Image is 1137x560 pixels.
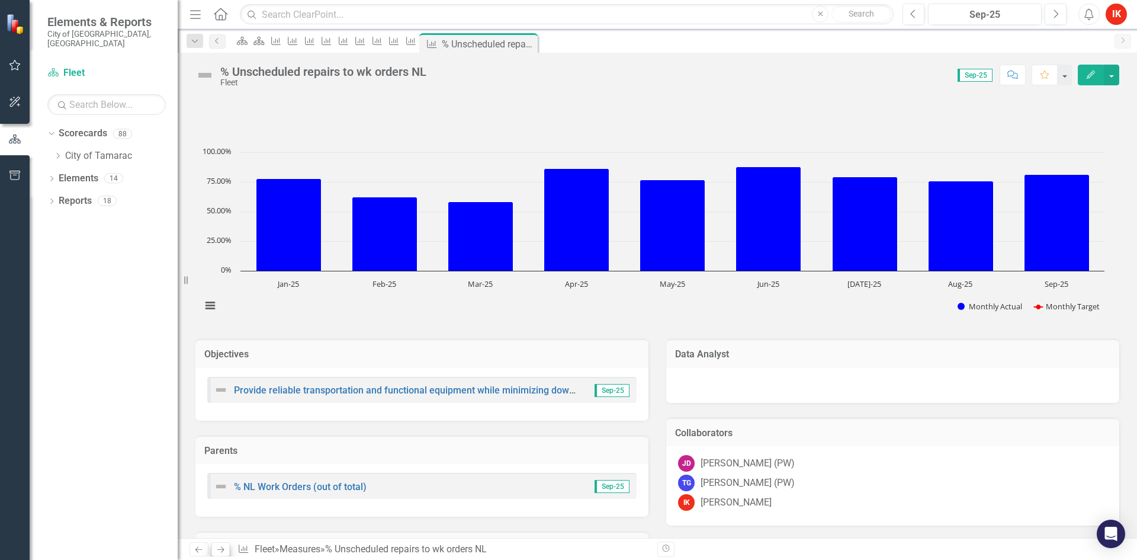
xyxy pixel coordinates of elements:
[98,196,117,206] div: 18
[678,455,695,472] div: JD
[833,177,898,271] path: Jul-25, 79.41176471. Monthly Actual.
[195,146,1110,324] svg: Interactive chart
[221,264,232,275] text: 0%
[701,496,772,510] div: [PERSON_NAME]
[595,384,629,397] span: Sep-25
[929,181,994,271] path: Aug-25, 75.75757576. Monthly Actual.
[255,543,275,555] a: Fleet
[195,66,214,85] img: Not Defined
[1034,301,1100,312] button: Show Monthly Target
[372,279,396,289] text: Feb-25
[448,202,513,271] path: Mar-25, 58.33333333. Monthly Actual.
[958,301,1022,312] button: Show Monthly Actual
[1106,4,1127,25] button: IK
[240,4,894,25] input: Search ClearPoint...
[207,235,232,245] text: 25.00%
[47,29,166,49] small: City of [GEOGRAPHIC_DATA], [GEOGRAPHIC_DATA]
[214,479,228,494] img: Not Defined
[678,494,695,511] div: IK
[204,349,640,360] h3: Objectives
[932,8,1038,22] div: Sep-25
[849,9,874,18] span: Search
[47,15,166,29] span: Elements & Reports
[59,127,107,140] a: Scorecards
[6,14,27,34] img: ClearPoint Strategy
[468,279,493,289] text: Mar-25
[59,172,98,185] a: Elements
[1024,175,1090,271] path: Sep-25, 81.08108108. Monthly Actual.
[948,279,972,289] text: Aug-25
[256,179,322,271] path: Jan-25, 77.96610169. Monthly Actual.
[544,169,609,271] path: Apr-25, 86.20689655. Monthly Actual.
[1097,520,1125,548] div: Open Intercom Messenger
[595,480,629,493] span: Sep-25
[104,174,123,184] div: 14
[113,129,132,139] div: 88
[207,175,232,186] text: 75.00%
[701,476,795,490] div: [PERSON_NAME] (PW)
[220,65,426,78] div: % Unscheduled repairs to wk orders NL
[65,149,178,163] a: City of Tamarac
[202,297,219,314] button: View chart menu, Chart
[220,78,426,87] div: Fleet
[928,4,1042,25] button: Sep-25
[280,543,320,555] a: Measures
[234,481,367,492] a: % NL Work Orders (out of total)
[352,197,417,271] path: Feb-25, 62.06896552. Monthly Actual.
[325,543,487,555] div: % Unscheduled repairs to wk orders NL
[675,428,1110,439] h3: Collaborators
[565,279,588,289] text: Apr-25
[958,69,993,82] span: Sep-25
[47,66,166,80] a: Fleet
[442,37,535,52] div: % Unscheduled repairs to wk orders NL
[47,94,166,115] input: Search Below...
[640,180,705,271] path: May-25, 76.92307692. Monthly Actual.
[736,167,801,271] path: Jun-25, 87.80487805. Monthly Actual.
[207,205,232,216] text: 50.00%
[204,446,640,456] h3: Parents
[237,543,648,556] div: » »
[831,6,891,23] button: Search
[256,167,1090,271] g: Monthly Actual, series 1 of 2. Bar series with 9 bars.
[203,146,232,156] text: 100.00%
[756,279,779,289] text: Jun-25
[660,279,685,289] text: May-25
[277,279,299,289] text: Jan-25
[1045,279,1068,289] text: Sep-25
[847,279,881,289] text: [DATE]-25
[214,383,228,397] img: Not Defined
[195,146,1119,324] div: Chart. Highcharts interactive chart.
[678,475,695,491] div: TG
[701,457,795,471] div: [PERSON_NAME] (PW)
[234,385,854,396] a: Provide reliable transportation and functional equipment while minimizing downtime and environmen...
[59,194,92,208] a: Reports
[675,349,1110,360] h3: Data Analyst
